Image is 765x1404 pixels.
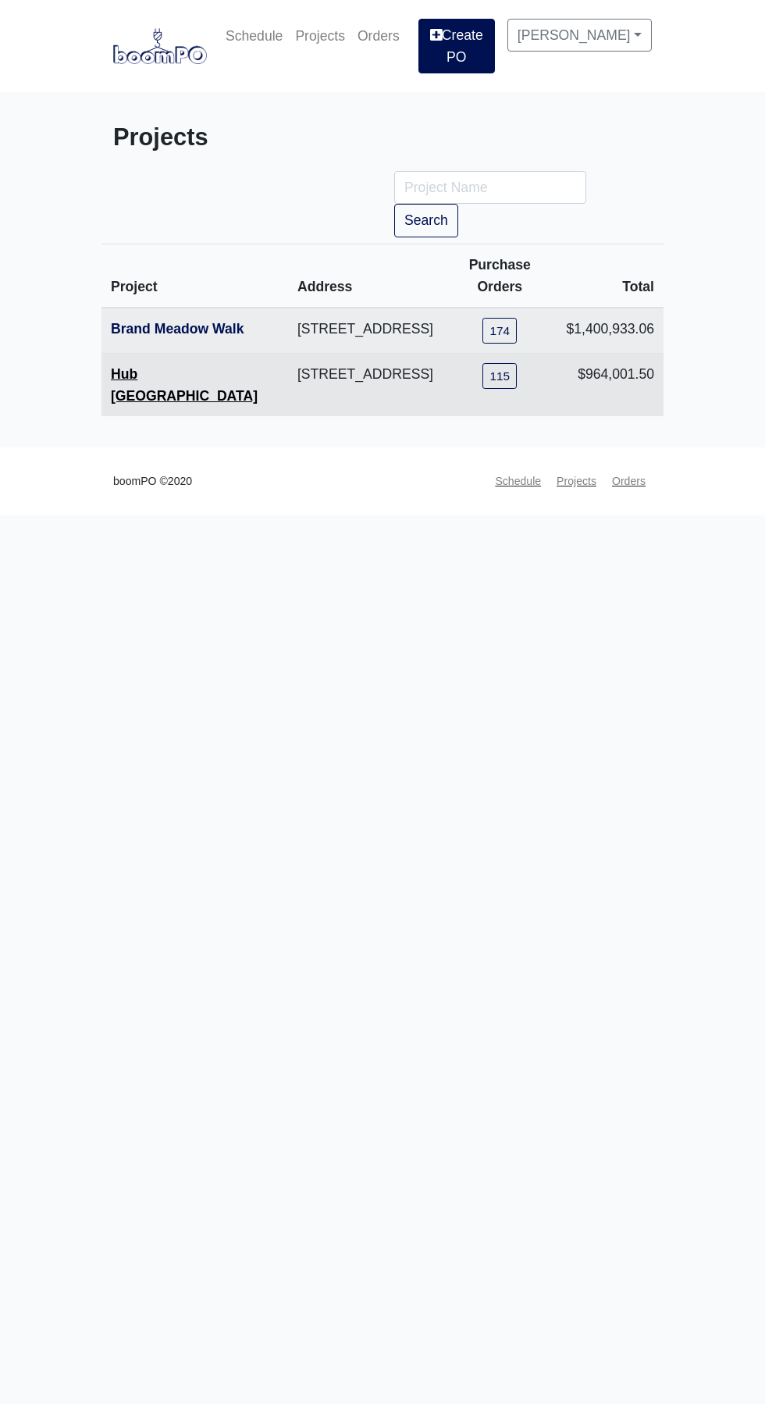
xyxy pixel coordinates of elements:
[489,466,547,497] a: Schedule
[606,466,652,497] a: Orders
[418,19,495,73] a: Create PO
[288,308,443,354] td: [STREET_ADDRESS]
[219,19,289,53] a: Schedule
[113,123,371,152] h3: Projects
[288,353,443,416] td: [STREET_ADDRESS]
[550,466,603,497] a: Projects
[482,318,517,344] a: 174
[351,19,406,53] a: Orders
[288,244,443,308] th: Address
[482,363,517,389] a: 115
[111,321,244,337] a: Brand Meadow Walk
[101,244,288,308] th: Project
[289,19,351,53] a: Projects
[507,19,652,52] a: [PERSON_NAME]
[557,308,664,354] td: $1,400,933.06
[443,244,557,308] th: Purchase Orders
[394,204,458,237] button: Search
[113,472,192,490] small: boomPO ©2020
[557,353,664,416] td: $964,001.50
[111,366,258,404] a: Hub [GEOGRAPHIC_DATA]
[557,244,664,308] th: Total
[113,28,207,64] img: boomPO
[394,171,586,204] input: Project Name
